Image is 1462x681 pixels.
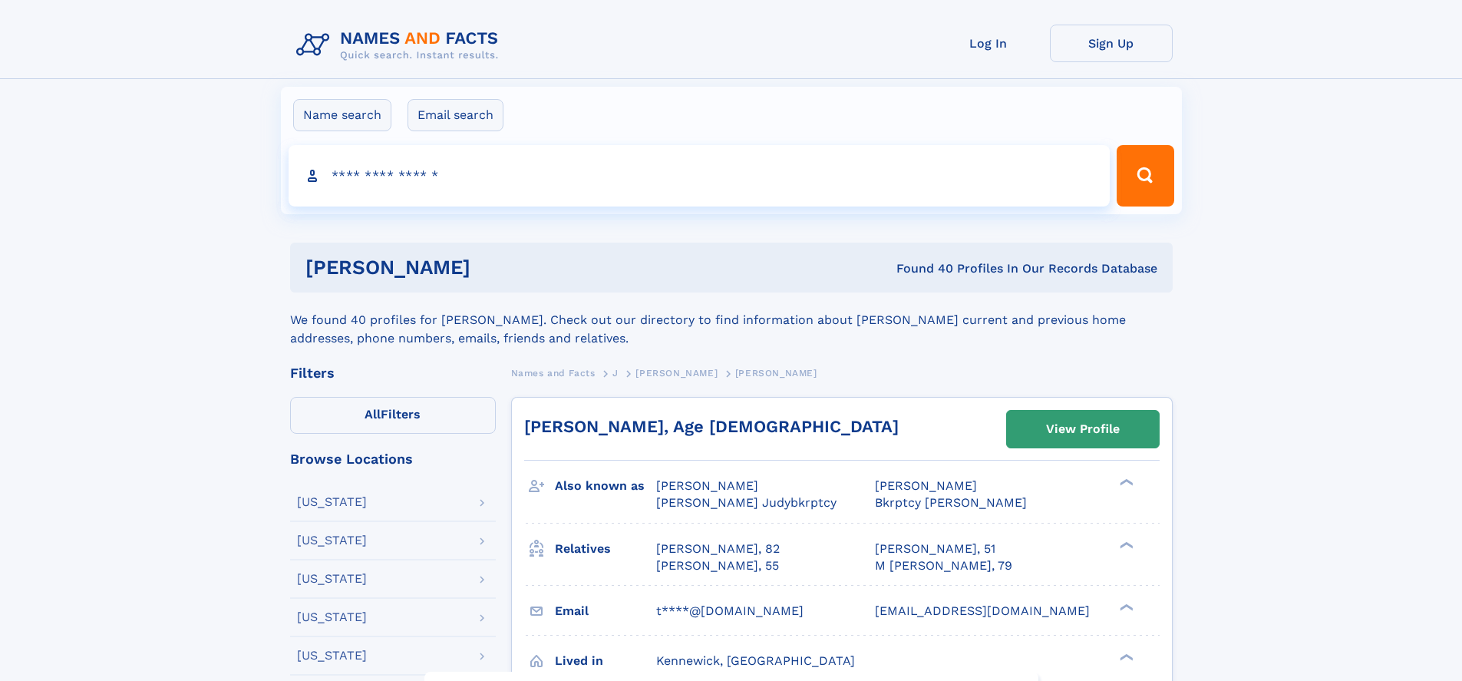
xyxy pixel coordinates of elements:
a: J [612,363,619,382]
a: [PERSON_NAME], 51 [875,541,995,557]
div: ❯ [1116,652,1134,662]
div: Filters [290,366,496,380]
span: [PERSON_NAME] [635,368,718,379]
span: [PERSON_NAME] Judybkrptcy [656,495,837,510]
div: Browse Locations [290,452,496,466]
div: [US_STATE] [297,496,367,508]
input: search input [289,145,1111,207]
h3: Email [555,598,656,624]
div: View Profile [1046,412,1120,447]
div: ❯ [1116,540,1134,550]
span: [EMAIL_ADDRESS][DOMAIN_NAME] [875,603,1090,618]
button: Search Button [1117,145,1173,207]
div: [US_STATE] [297,650,367,662]
a: [PERSON_NAME], 55 [656,557,779,574]
span: [PERSON_NAME] [735,368,817,379]
h3: Lived in [555,648,656,674]
span: Kennewick, [GEOGRAPHIC_DATA] [656,653,855,668]
span: [PERSON_NAME] [656,478,758,493]
a: M [PERSON_NAME], 79 [875,557,1012,574]
h3: Also known as [555,473,656,499]
h1: [PERSON_NAME] [305,258,684,277]
a: View Profile [1007,411,1159,448]
label: Email search [408,99,503,131]
span: Bkrptcy [PERSON_NAME] [875,495,1027,510]
a: Names and Facts [511,363,596,382]
span: All [365,407,381,421]
a: Log In [927,25,1050,62]
a: [PERSON_NAME] [635,363,718,382]
div: [US_STATE] [297,611,367,623]
label: Filters [290,397,496,434]
div: [US_STATE] [297,534,367,547]
div: ❯ [1116,478,1134,488]
label: Name search [293,99,391,131]
span: J [612,368,619,379]
div: Found 40 Profiles In Our Records Database [683,260,1157,277]
a: [PERSON_NAME], 82 [656,541,780,557]
div: ❯ [1116,602,1134,612]
span: [PERSON_NAME] [875,478,977,493]
a: [PERSON_NAME], Age [DEMOGRAPHIC_DATA] [524,417,899,436]
div: We found 40 profiles for [PERSON_NAME]. Check out our directory to find information about [PERSON... [290,293,1173,348]
a: Sign Up [1050,25,1173,62]
div: [US_STATE] [297,573,367,585]
h3: Relatives [555,536,656,562]
img: Logo Names and Facts [290,25,511,66]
